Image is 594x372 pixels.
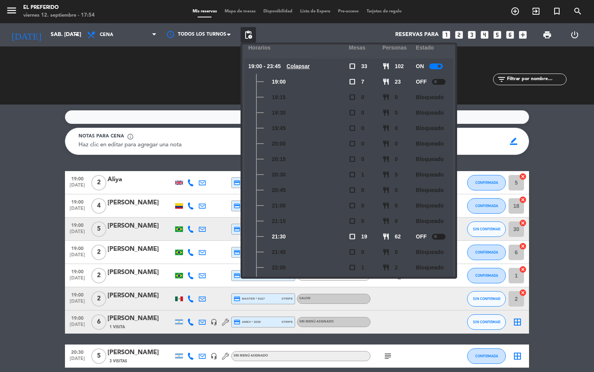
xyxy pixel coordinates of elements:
span: 0 [361,186,364,195]
i: add_box [518,30,528,40]
span: 19:00 [68,313,87,322]
span: restaurant [382,264,389,271]
span: 0 [361,155,364,164]
span: Bloqueado [416,139,444,148]
span: master * 6884 [234,179,265,186]
i: headset_mic [210,319,217,326]
span: 20:15 [272,155,286,164]
span: Haz clic en editar para agregar una nota [79,142,182,148]
i: looks_one [441,30,451,40]
span: [DATE] [68,229,87,238]
i: looks_6 [505,30,515,40]
span: 21:30 [272,232,286,241]
i: add_circle_outline [510,7,520,16]
i: credit_card [234,179,241,186]
button: SIN CONFIRMAR [467,221,506,237]
span: print [543,30,552,39]
span: 0 [395,186,398,195]
span: check_box_outline_blank [349,109,356,116]
span: check_box_outline_blank [349,233,356,240]
i: cancel [519,219,527,227]
span: 2 [91,268,106,283]
i: filter_list [497,75,506,84]
span: 20:45 [272,186,286,195]
u: Colapsar [287,63,310,69]
span: CONFIRMADA [475,273,498,278]
span: OFF [416,77,427,86]
span: stripe [282,296,293,301]
span: check_box_outline_blank [349,94,356,101]
span: 19:15 [272,93,286,102]
span: Bloqueado [416,108,444,117]
span: check_box_outline_blank [349,249,356,255]
span: 33 [361,62,367,71]
i: looks_5 [492,30,502,40]
span: 20:00 [272,139,286,148]
span: Bloqueado [416,124,444,133]
div: Estado [416,37,449,58]
span: [DATE] [68,183,87,192]
i: menu [6,5,17,16]
span: 21:00 [272,201,286,210]
span: check_box_outline_blank [349,218,356,225]
div: personas [382,37,416,58]
span: 0 [395,155,398,164]
span: stripe [282,319,293,324]
span: 1 Visita [109,324,125,330]
i: credit_card [234,319,241,326]
div: [PERSON_NAME] [108,267,173,278]
span: Bloqueado [416,201,444,210]
span: restaurant [382,171,389,178]
span: 5 [91,221,106,237]
span: 19:00 [68,267,87,276]
div: Mesas [349,37,382,58]
span: 62 [395,232,401,241]
i: arrow_drop_down [72,30,81,39]
span: CONFIRMADA [475,180,498,185]
span: [DATE] [68,252,87,261]
span: check_box_outline_blank [349,156,356,163]
span: Bloqueado [416,248,444,257]
span: 2 [91,245,106,260]
span: 0 [361,124,364,133]
i: cancel [519,289,527,297]
span: restaurant [382,94,389,101]
i: looks_3 [467,30,477,40]
i: looks_4 [480,30,490,40]
span: 5 [91,348,106,364]
button: CONFIRMADA [467,175,506,190]
span: restaurant [382,249,389,255]
span: [DATE] [68,276,87,285]
span: 5 [395,170,398,179]
span: restaurant [382,218,389,225]
span: 19:00 [68,290,87,299]
span: check_box_outline_blank [349,140,356,147]
span: Bloqueado [416,263,444,272]
span: 19:00 [272,77,286,86]
span: 23 [395,77,401,86]
span: OFF [416,232,427,241]
span: 6 [91,314,106,330]
i: headset_mic [210,353,217,360]
span: 0 [395,217,398,226]
span: Bloqueado [416,217,444,226]
span: Bloqueado [416,186,444,195]
span: CONFIRMADA [475,204,498,208]
span: amex * 2028 [234,319,261,326]
span: restaurant [382,125,389,132]
span: visa * 5785 [234,272,259,279]
span: SIN CONFIRMAR [473,297,500,301]
span: master * 7225 [234,226,265,233]
span: 0 [395,124,398,133]
span: 19 [361,232,367,241]
span: [DATE] [68,206,87,215]
span: 0 [361,108,364,117]
span: 0 [395,201,398,210]
button: SIN CONFIRMAR [467,314,506,330]
span: Bloqueado [416,170,444,179]
div: Aliya [108,175,173,185]
span: Lista de Espera [296,9,334,14]
button: CONFIRMADA [467,268,506,283]
div: [PERSON_NAME] [108,198,173,208]
span: 1 [361,170,364,179]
